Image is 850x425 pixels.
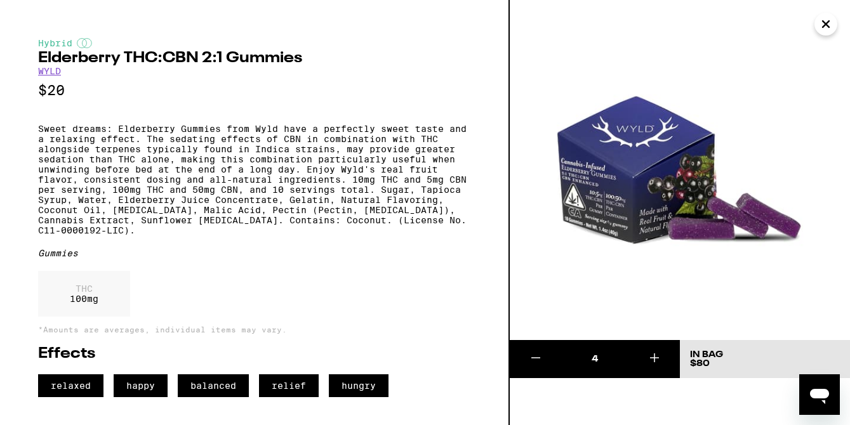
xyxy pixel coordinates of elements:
[38,346,470,362] h2: Effects
[259,374,319,397] span: relief
[690,359,710,368] span: $80
[38,124,470,235] p: Sweet dreams: Elderberry Gummies from Wyld have a perfectly sweet taste and a relaxing effect. Th...
[178,374,249,397] span: balanced
[38,325,470,334] p: *Amounts are averages, individual items may vary.
[814,13,837,36] button: Close
[38,271,130,317] div: 100 mg
[38,82,470,98] p: $20
[38,374,103,397] span: relaxed
[690,350,723,359] div: In Bag
[38,38,470,48] div: Hybrid
[561,353,629,365] div: 4
[329,374,388,397] span: hungry
[799,374,840,415] iframe: Button to launch messaging window
[38,248,470,258] div: Gummies
[70,284,98,294] p: THC
[38,51,470,66] h2: Elderberry THC:CBN 2:1 Gummies
[77,38,92,48] img: hybridColor.svg
[38,66,61,76] a: WYLD
[114,374,168,397] span: happy
[680,340,850,378] button: In Bag$80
